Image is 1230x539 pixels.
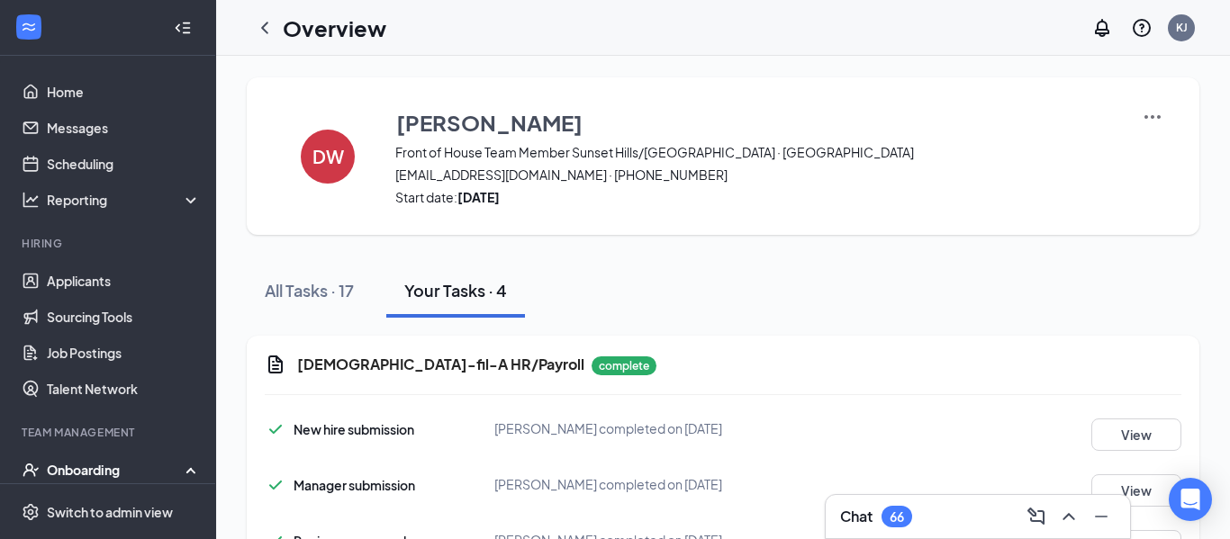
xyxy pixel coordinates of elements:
[1169,478,1212,521] div: Open Intercom Messenger
[294,421,414,437] span: New hire submission
[22,425,197,440] div: Team Management
[47,146,201,182] a: Scheduling
[1090,506,1112,527] svg: Minimize
[395,166,1119,184] span: [EMAIL_ADDRESS][DOMAIN_NAME] · [PHONE_NUMBER]
[404,279,507,301] div: Your Tasks · 4
[312,150,344,163] h4: DW
[1087,502,1116,531] button: Minimize
[494,420,722,436] span: [PERSON_NAME] completed on [DATE]
[297,355,584,374] h5: [DEMOGRAPHIC_DATA]-fil-A HR/Payroll
[47,74,201,110] a: Home
[47,263,201,299] a: Applicants
[1176,20,1188,35] div: KJ
[457,189,500,205] strong: [DATE]
[174,19,192,37] svg: Collapse
[22,461,40,479] svg: UserCheck
[283,13,386,43] h1: Overview
[1058,506,1080,527] svg: ChevronUp
[20,18,38,36] svg: WorkstreamLogo
[592,356,656,375] p: complete
[1142,106,1163,128] img: More Actions
[47,299,201,335] a: Sourcing Tools
[47,371,201,407] a: Talent Network
[47,503,173,521] div: Switch to admin view
[395,188,1119,206] span: Start date:
[1026,506,1047,527] svg: ComposeMessage
[283,106,373,206] button: DW
[22,503,40,521] svg: Settings
[254,17,276,39] svg: ChevronLeft
[47,335,201,371] a: Job Postings
[22,236,197,251] div: Hiring
[1022,502,1051,531] button: ComposeMessage
[265,418,286,440] svg: Checkmark
[840,507,873,526] h3: Chat
[47,191,202,209] div: Reporting
[1131,17,1153,39] svg: QuestionInfo
[1091,474,1181,507] button: View
[265,279,354,301] div: All Tasks · 17
[396,107,583,138] h3: [PERSON_NAME]
[890,509,904,525] div: 66
[1091,418,1181,451] button: View
[494,476,722,492] span: [PERSON_NAME] completed on [DATE]
[22,191,40,209] svg: Analysis
[294,477,415,493] span: Manager submission
[1054,502,1083,531] button: ChevronUp
[265,354,286,375] svg: Document
[395,106,1119,139] button: [PERSON_NAME]
[395,143,1119,161] span: Front of House Team Member Sunset Hills/[GEOGRAPHIC_DATA] · [GEOGRAPHIC_DATA]
[47,110,201,146] a: Messages
[47,461,185,479] div: Onboarding
[265,474,286,496] svg: Checkmark
[1091,17,1113,39] svg: Notifications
